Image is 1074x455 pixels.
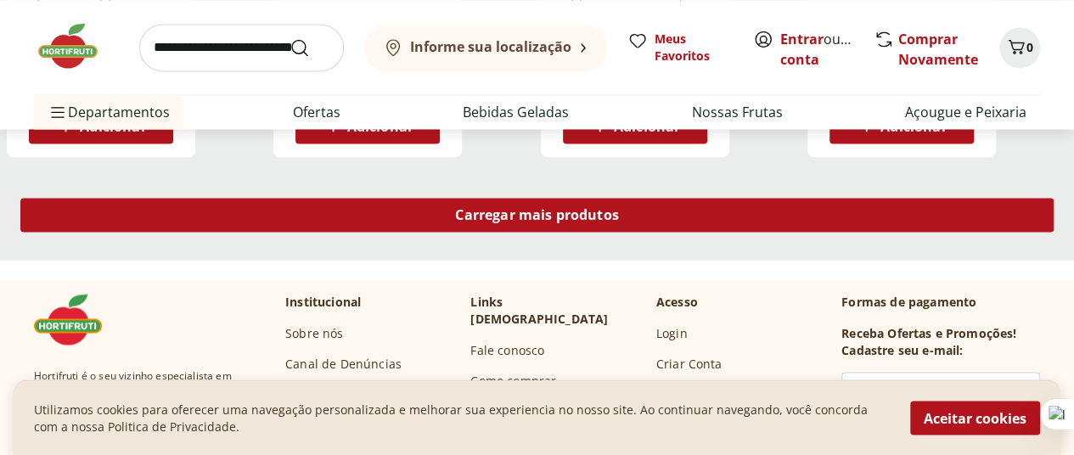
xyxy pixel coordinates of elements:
a: Fale conosco [470,341,544,358]
a: Criar Conta [656,355,723,372]
button: Informe sua localização [364,24,607,71]
img: Hortifruti [34,20,119,71]
span: Meus Favoritos [655,31,733,65]
span: ou [780,29,856,70]
p: Institucional [285,294,361,311]
p: Acesso [656,294,698,311]
h3: Cadastre seu e-mail: [841,341,963,358]
button: Carrinho [999,27,1040,68]
a: Açougue e Peixaria [905,102,1026,122]
p: Formas de pagamento [841,294,1040,311]
a: Como comprar [470,372,556,389]
b: Informe sua localização [410,37,571,56]
a: Entrar [780,30,824,48]
input: search [139,24,344,71]
span: Adicionar [80,120,146,133]
button: Aceitar cookies [910,401,1040,435]
img: Hortifruti [34,294,119,345]
p: Links [DEMOGRAPHIC_DATA] [470,294,642,328]
span: Departamentos [48,92,170,132]
a: Comprar Novamente [898,30,978,69]
span: Carregar mais produtos [455,208,619,222]
span: Adicionar [614,120,680,133]
a: Ofertas [293,102,340,122]
a: Carregar mais produtos [20,198,1054,239]
a: Bebidas Geladas [463,102,569,122]
a: Meus Favoritos [627,31,733,65]
button: Menu [48,92,68,132]
h3: Receba Ofertas e Promoções! [841,324,1016,341]
span: Adicionar [347,120,413,133]
a: Canal de Denúncias [285,355,402,372]
button: Submit Search [290,37,330,58]
span: 0 [1026,39,1033,55]
a: Nossas Frutas [692,102,783,122]
span: Adicionar [880,120,947,133]
p: Utilizamos cookies para oferecer uma navegação personalizada e melhorar sua experiencia no nosso ... [34,401,890,435]
a: Login [656,324,688,341]
a: Criar conta [780,30,874,69]
a: Sobre nós [285,324,343,341]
